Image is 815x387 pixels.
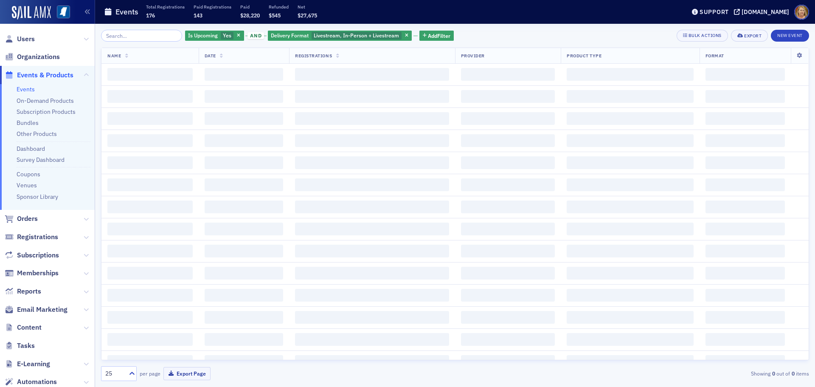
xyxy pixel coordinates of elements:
[567,245,694,257] span: ‌
[5,287,41,296] a: Reports
[705,134,785,147] span: ‌
[461,53,485,59] span: Provider
[107,333,193,346] span: ‌
[107,90,193,103] span: ‌
[794,5,809,20] span: Profile
[295,178,449,191] span: ‌
[298,4,317,10] p: Net
[461,68,555,81] span: ‌
[205,201,284,213] span: ‌
[17,156,65,164] a: Survey Dashboard
[567,267,694,280] span: ‌
[205,223,284,235] span: ‌
[205,112,284,125] span: ‌
[689,33,722,38] div: Bulk Actions
[295,134,449,147] span: ‌
[567,311,694,324] span: ‌
[17,52,60,62] span: Organizations
[461,311,555,324] span: ‌
[295,267,449,280] span: ‌
[223,32,231,39] span: Yes
[5,52,60,62] a: Organizations
[17,85,35,93] a: Events
[107,201,193,213] span: ‌
[107,68,193,81] span: ‌
[194,12,202,19] span: 143
[5,34,35,44] a: Users
[271,32,309,39] span: Delivery Format
[5,232,58,242] a: Registrations
[17,145,45,153] a: Dashboard
[295,355,449,368] span: ‌
[295,112,449,125] span: ‌
[295,201,449,213] span: ‌
[107,178,193,191] span: ‌
[295,245,449,257] span: ‌
[705,311,785,324] span: ‌
[107,112,193,125] span: ‌
[5,377,57,387] a: Automations
[5,359,50,369] a: E-Learning
[107,289,193,302] span: ‌
[17,71,73,80] span: Events & Products
[205,267,284,280] span: ‌
[734,9,792,15] button: [DOMAIN_NAME]
[269,4,289,10] p: Refunded
[101,30,182,42] input: Search…
[188,32,218,39] span: Is Upcoming
[295,333,449,346] span: ‌
[17,323,42,332] span: Content
[240,12,260,19] span: $28,220
[295,311,449,324] span: ‌
[12,6,51,20] img: SailAMX
[428,32,450,40] span: Add Filter
[17,232,58,242] span: Registrations
[205,68,284,81] span: ‌
[705,156,785,169] span: ‌
[17,377,57,387] span: Automations
[51,6,70,20] a: View Homepage
[268,31,412,41] div: Livestream, In-Person + Livestream
[107,267,193,280] span: ‌
[298,12,317,19] span: $27,675
[115,7,138,17] h1: Events
[419,31,454,41] button: AddFilter
[17,251,59,260] span: Subscriptions
[567,355,694,368] span: ‌
[185,31,244,41] div: Yes
[107,223,193,235] span: ‌
[744,34,762,38] div: Export
[5,341,35,350] a: Tasks
[17,193,58,201] a: Sponsor Library
[461,201,555,213] span: ‌
[742,8,789,16] div: [DOMAIN_NAME]
[295,53,332,59] span: Registrations
[705,267,785,280] span: ‌
[240,4,260,10] p: Paid
[461,90,555,103] span: ‌
[314,32,399,39] span: Livestream, In-Person + Livestream
[5,214,38,223] a: Orders
[705,333,785,346] span: ‌
[705,90,785,103] span: ‌
[107,53,121,59] span: Name
[461,267,555,280] span: ‌
[5,251,59,260] a: Subscriptions
[677,30,728,42] button: Bulk Actions
[295,223,449,235] span: ‌
[205,311,284,324] span: ‌
[17,34,35,44] span: Users
[461,112,555,125] span: ‌
[17,97,74,105] a: On-Demand Products
[461,355,555,368] span: ‌
[295,156,449,169] span: ‌
[245,32,267,39] button: and
[140,370,160,377] label: per page
[295,90,449,103] span: ‌
[17,214,38,223] span: Orders
[770,370,776,377] strong: 0
[205,245,284,257] span: ‌
[771,31,809,39] a: New Event
[107,156,193,169] span: ‌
